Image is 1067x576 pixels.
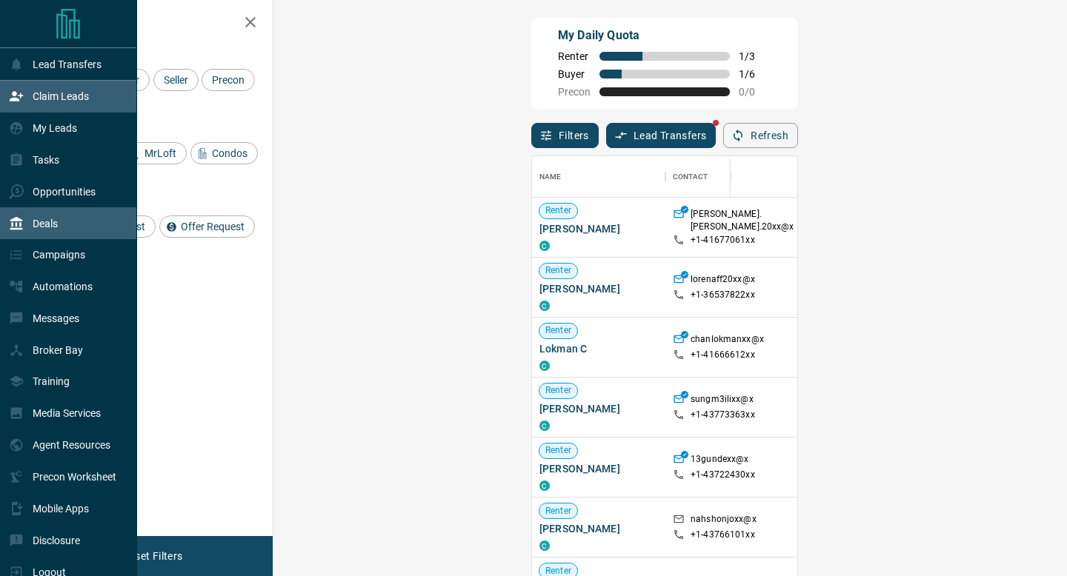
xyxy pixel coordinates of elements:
span: Renter [558,50,591,62]
span: Condos [207,147,253,159]
span: Seller [159,74,193,86]
span: 1 / 3 [739,50,771,62]
span: [PERSON_NAME] [539,221,658,236]
p: 13gundexx@x [691,453,748,469]
p: chanlokmanxx@x [691,333,764,349]
p: nahshonjoxx@x [691,513,757,529]
h2: Filters [47,15,258,33]
p: lorenaff20xx@x [691,273,755,289]
p: +1- 36537822xx [691,289,755,301]
div: Offer Request [159,215,255,238]
span: Buyer [558,68,591,80]
p: +1- 41677061xx [691,234,755,247]
button: Lead Transfers [606,123,717,148]
p: +1- 43766101xx [691,529,755,541]
span: 1 / 6 [739,68,771,80]
div: condos.ca [539,241,550,251]
div: condos.ca [539,361,550,371]
span: MrLoft [139,147,182,159]
span: Renter [539,204,577,217]
span: Renter [539,384,577,397]
div: Condos [190,142,258,164]
span: Renter [539,505,577,518]
span: Precon [558,86,591,98]
p: My Daily Quota [558,27,771,44]
p: +1- 43773363xx [691,409,755,421]
p: sungm3ilixx@x [691,393,754,409]
span: 0 / 0 [739,86,771,98]
div: condos.ca [539,540,550,551]
span: Renter [539,264,577,277]
div: condos.ca [539,480,550,491]
p: [PERSON_NAME].[PERSON_NAME].20xx@x [691,208,794,233]
div: MrLoft [123,142,187,164]
button: Filters [531,123,599,148]
button: Reset Filters [113,543,192,569]
div: Contact [673,156,708,198]
p: +1- 43722430xx [691,469,755,481]
span: [PERSON_NAME] [539,401,658,416]
span: Offer Request [176,221,250,232]
span: Renter [539,444,577,457]
div: Name [532,156,665,198]
div: Seller [153,69,199,91]
div: condos.ca [539,421,550,431]
div: Contact [665,156,784,198]
span: Lokman C [539,341,658,356]
span: [PERSON_NAME] [539,521,658,536]
button: Refresh [723,123,798,148]
p: +1- 41666612xx [691,349,755,361]
span: [PERSON_NAME] [539,281,658,296]
span: Renter [539,324,577,337]
div: Name [539,156,562,198]
span: Precon [207,74,250,86]
div: Precon [202,69,255,91]
div: condos.ca [539,301,550,311]
span: [PERSON_NAME] [539,461,658,476]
